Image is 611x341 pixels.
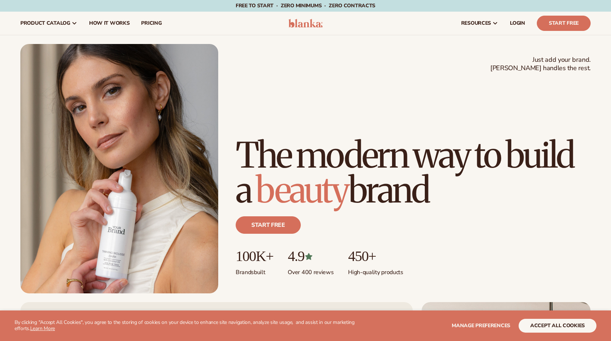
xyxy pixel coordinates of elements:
[30,325,55,332] a: Learn More
[236,264,273,276] p: Brands built
[15,12,83,35] a: product catalog
[256,168,348,212] span: beauty
[141,20,161,26] span: pricing
[15,320,356,332] p: By clicking "Accept All Cookies", you agree to the storing of cookies on your device to enhance s...
[135,12,167,35] a: pricing
[236,216,301,234] a: Start free
[455,12,504,35] a: resources
[20,20,70,26] span: product catalog
[236,2,375,9] span: Free to start · ZERO minimums · ZERO contracts
[348,248,403,264] p: 450+
[537,16,591,31] a: Start Free
[519,319,596,333] button: accept all cookies
[89,20,130,26] span: How It Works
[83,12,136,35] a: How It Works
[452,319,510,333] button: Manage preferences
[288,19,323,28] img: logo
[288,264,334,276] p: Over 400 reviews
[461,20,491,26] span: resources
[288,248,334,264] p: 4.9
[236,138,591,208] h1: The modern way to build a brand
[20,44,218,293] img: Female holding tanning mousse.
[236,248,273,264] p: 100K+
[348,264,403,276] p: High-quality products
[510,20,525,26] span: LOGIN
[490,56,591,73] span: Just add your brand. [PERSON_NAME] handles the rest.
[452,322,510,329] span: Manage preferences
[504,12,531,35] a: LOGIN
